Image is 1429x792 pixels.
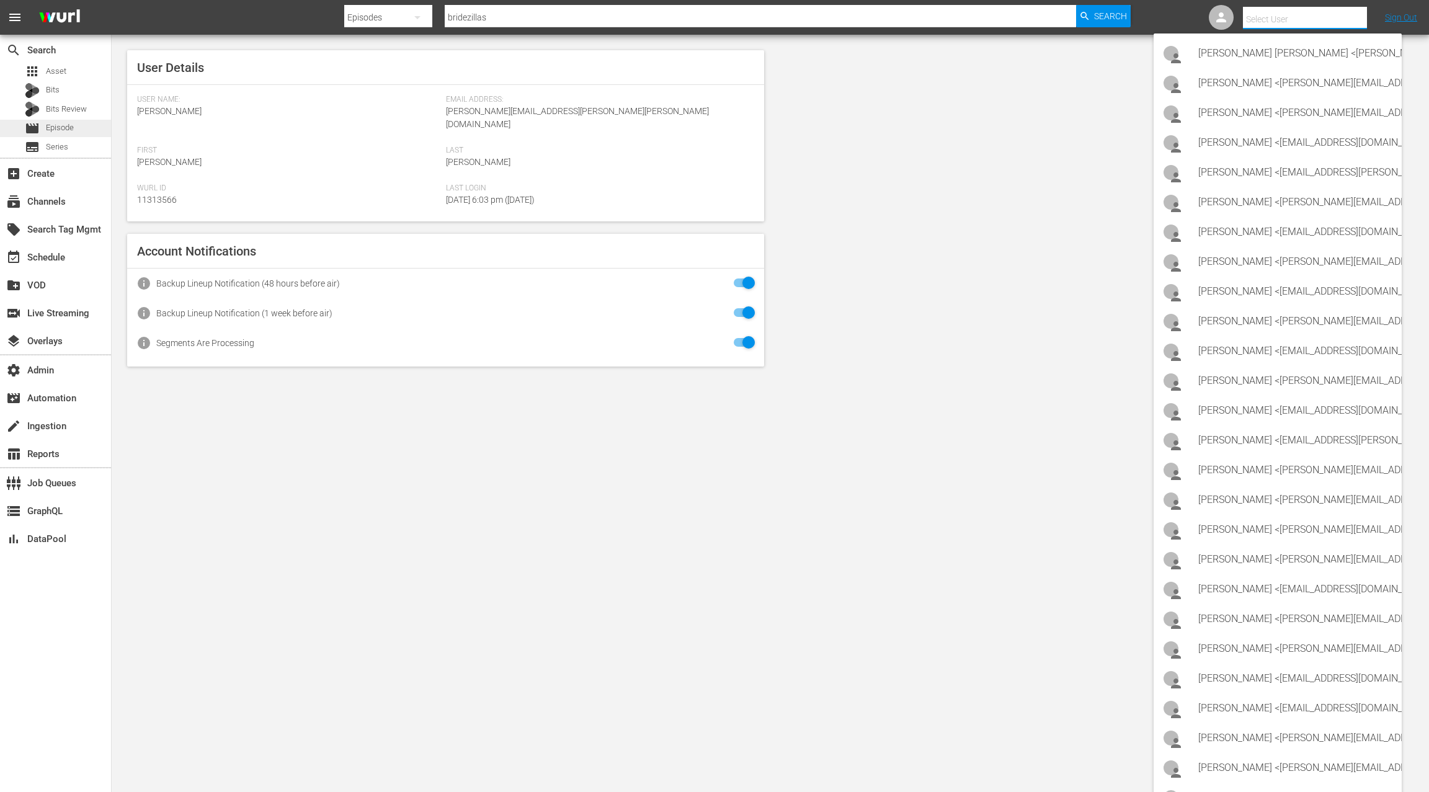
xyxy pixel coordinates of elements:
div: [PERSON_NAME] <[EMAIL_ADDRESS][DOMAIN_NAME]> [1198,574,1392,604]
div: [PERSON_NAME] <[EMAIL_ADDRESS][DOMAIN_NAME]> [1198,217,1392,247]
span: DataPool [6,532,21,546]
span: Wurl Id [137,184,440,194]
span: [DATE] 6:03 pm ([DATE]) [446,195,535,205]
div: [PERSON_NAME] <[PERSON_NAME][EMAIL_ADDRESS][PERSON_NAME][DOMAIN_NAME]> [1198,515,1392,545]
div: Backup Lineup Notification (48 hours before air) [156,278,340,288]
span: First [137,146,440,156]
span: info [136,306,151,321]
span: [PERSON_NAME] [137,157,202,167]
span: 11313566 [137,195,177,205]
div: [PERSON_NAME] <[PERSON_NAME][EMAIL_ADDRESS][PERSON_NAME][DOMAIN_NAME]> [1198,68,1392,98]
div: Backup Lineup Notification (1 week before air) [156,308,332,318]
div: [PERSON_NAME] <[EMAIL_ADDRESS][PERSON_NAME][DOMAIN_NAME]> [1198,425,1392,455]
div: [PERSON_NAME] <[PERSON_NAME][EMAIL_ADDRESS][DOMAIN_NAME]> [1198,485,1392,515]
span: [PERSON_NAME][EMAIL_ADDRESS][PERSON_NAME][PERSON_NAME][DOMAIN_NAME] [446,106,709,129]
span: Series [25,140,40,154]
div: [PERSON_NAME] <[EMAIL_ADDRESS][DOMAIN_NAME]> [1198,277,1392,306]
span: Asset [25,64,40,79]
span: Schedule [6,250,21,265]
a: Sign Out [1385,12,1417,22]
span: Last [446,146,749,156]
span: Overlays [6,334,21,349]
div: [PERSON_NAME] <[PERSON_NAME][EMAIL_ADDRESS][PERSON_NAME][PERSON_NAME][DOMAIN_NAME]> [1198,455,1392,485]
button: Search [1076,5,1131,27]
span: Asset [46,65,66,78]
span: Create [6,166,21,181]
div: Segments Are Processing [156,338,254,348]
div: [PERSON_NAME] <[PERSON_NAME][EMAIL_ADDRESS][PERSON_NAME][DOMAIN_NAME]> [1198,753,1392,783]
span: Channels [6,194,21,209]
img: ans4CAIJ8jUAAAAAAAAAAAAAAAAAAAAAAAAgQb4GAAAAAAAAAAAAAAAAAAAAAAAAJMjXAAAAAAAAAAAAAAAAAAAAAAAAgAT5G... [30,3,89,32]
span: VOD [6,278,21,293]
span: Episode [46,122,74,134]
span: Reports [6,447,21,461]
div: [PERSON_NAME] <[EMAIL_ADDRESS][DOMAIN_NAME]> [1198,396,1392,425]
div: [PERSON_NAME] <[EMAIL_ADDRESS][DOMAIN_NAME]> [1198,336,1392,366]
span: Job Queues [6,476,21,491]
span: Series [46,141,68,153]
span: Account Notifications [137,244,256,259]
div: [PERSON_NAME] <[EMAIL_ADDRESS][DOMAIN_NAME]> [1198,693,1392,723]
div: [PERSON_NAME] <[PERSON_NAME][EMAIL_ADDRESS][PERSON_NAME][DOMAIN_NAME]> [1198,98,1392,128]
div: [PERSON_NAME] <[PERSON_NAME][EMAIL_ADDRESS][DOMAIN_NAME]> [1198,545,1392,574]
span: Automation [6,391,21,406]
span: Ingestion [6,419,21,434]
span: GraphQL [6,504,21,518]
div: [PERSON_NAME] <[EMAIL_ADDRESS][DOMAIN_NAME]> [1198,664,1392,693]
div: [PERSON_NAME] [PERSON_NAME] <[PERSON_NAME][EMAIL_ADDRESS][PERSON_NAME][DOMAIN_NAME]> [1198,38,1392,68]
div: [PERSON_NAME] <[EMAIL_ADDRESS][DOMAIN_NAME]> [1198,128,1392,158]
span: User Name: [137,95,440,105]
div: [PERSON_NAME] <[PERSON_NAME][EMAIL_ADDRESS][PERSON_NAME][DOMAIN_NAME]> [1198,306,1392,336]
div: [PERSON_NAME] <[PERSON_NAME][EMAIL_ADDRESS][PERSON_NAME][DOMAIN_NAME]> [1198,187,1392,217]
div: [PERSON_NAME] <[PERSON_NAME][EMAIL_ADDRESS][DOMAIN_NAME]> [1198,604,1392,634]
span: Search [6,43,21,58]
div: [PERSON_NAME] <[PERSON_NAME][EMAIL_ADDRESS][PERSON_NAME][DOMAIN_NAME]> [1198,247,1392,277]
span: Last Login [446,184,749,194]
span: Bits Review [46,103,87,115]
span: Email Address: [446,95,749,105]
span: Admin [6,363,21,378]
span: info [136,276,151,291]
span: info [136,336,151,350]
div: [PERSON_NAME] <[PERSON_NAME][EMAIL_ADDRESS][PERSON_NAME][DOMAIN_NAME]> [1198,723,1392,753]
div: [PERSON_NAME] <[PERSON_NAME][EMAIL_ADDRESS][PERSON_NAME][DOMAIN_NAME]> [1198,366,1392,396]
div: [PERSON_NAME] <[EMAIL_ADDRESS][PERSON_NAME][DOMAIN_NAME]> [1198,158,1392,187]
span: Episode [25,121,40,136]
span: Search [1094,5,1127,27]
span: User Details [137,60,204,75]
div: Bits [25,83,40,98]
span: Live Streaming [6,306,21,321]
span: Bits [46,84,60,96]
span: [PERSON_NAME] [137,106,202,116]
div: [PERSON_NAME] <[PERSON_NAME][EMAIL_ADDRESS][DOMAIN_NAME]> [1198,634,1392,664]
span: [PERSON_NAME] [446,157,510,167]
span: Search Tag Mgmt [6,222,21,237]
div: Bits Review [25,102,40,117]
span: menu [7,10,22,25]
